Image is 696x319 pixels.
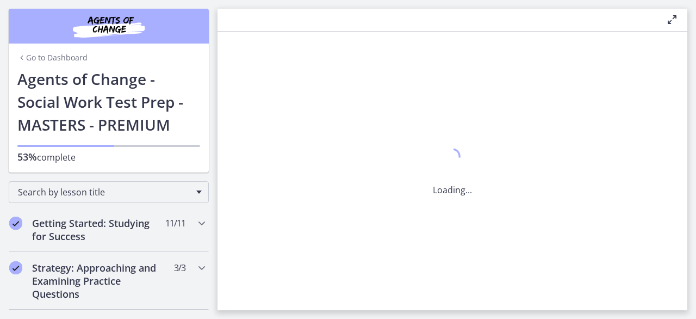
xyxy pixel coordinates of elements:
[32,261,165,300] h2: Strategy: Approaching and Examining Practice Questions
[17,150,37,163] span: 53%
[17,68,200,136] h1: Agents of Change - Social Work Test Prep - MASTERS - PREMIUM
[32,217,165,243] h2: Getting Started: Studying for Success
[433,145,472,170] div: 1
[433,183,472,197] p: Loading...
[17,52,88,63] a: Go to Dashboard
[9,217,22,230] i: Completed
[43,13,174,39] img: Agents of Change
[18,186,191,198] span: Search by lesson title
[165,217,185,230] span: 11 / 11
[174,261,185,274] span: 3 / 3
[9,181,209,203] div: Search by lesson title
[17,150,200,164] p: complete
[9,261,22,274] i: Completed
